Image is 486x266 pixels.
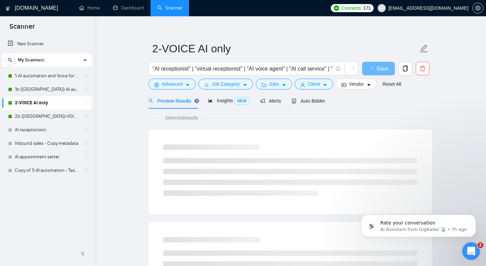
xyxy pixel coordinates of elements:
a: homeHome [79,5,100,11]
span: double-left [80,250,87,257]
span: holder [83,154,88,160]
a: Copy of 1) AI automation - Testing something? [15,164,79,177]
img: logo [6,3,10,14]
a: AI appointment setter [15,150,79,164]
span: setting [154,82,159,87]
div: Tooltip anchor [194,98,200,104]
span: search [148,99,153,103]
span: delete [416,65,429,72]
button: idcardVendorcaret-down [336,79,377,89]
a: searchScanner [157,5,182,11]
a: 1b ([GEOGRAPHIC_DATA])-AI automation and Voice for CRM & Booking [15,83,79,96]
button: search [5,55,16,65]
a: 1-AI automation and Voice for CRM & Booking [15,69,79,83]
span: bars [204,82,209,87]
span: robot [292,99,296,103]
span: Advanced [162,80,183,88]
span: Client [308,80,320,88]
span: Save [376,64,388,73]
span: holder [83,100,88,106]
span: NEW [235,97,249,105]
span: holder [83,141,88,146]
button: folderJobscaret-down [256,79,292,89]
span: loading [368,67,376,72]
span: holder [83,73,88,79]
span: Insights [208,98,249,103]
input: Scanner name... [152,40,418,57]
span: area-chart [208,98,213,103]
span: idcard [342,82,346,87]
span: Alerts [260,98,281,104]
button: userClientcaret-down [295,79,333,89]
span: Jobs [269,80,279,88]
span: loading [348,67,354,73]
a: Inbound sales - Copy metadata [15,137,79,150]
span: caret-down [323,82,327,87]
button: settingAdvancedcaret-down [148,79,196,89]
span: 2 [478,242,484,248]
span: caret-down [243,82,247,87]
span: holder [83,87,88,92]
span: Detected results [161,114,203,122]
li: My Scanners [2,53,92,177]
button: copy [399,62,412,75]
li: New Scanner [2,37,92,51]
span: Job Category [212,80,240,88]
span: edit [420,44,428,53]
span: search [5,58,15,62]
span: caret-down [185,82,190,87]
a: AI receptionistc [15,123,79,137]
a: Reset All [382,80,401,88]
span: Scanner [4,22,40,36]
a: 2-VOICE AI only [15,96,79,110]
span: holder [83,114,88,119]
span: My Scanners [18,53,45,67]
span: caret-down [281,82,286,87]
span: Vendor [349,80,364,88]
span: Connects: [342,4,362,12]
button: delete [416,62,429,75]
span: info-circle [336,66,340,71]
a: setting [473,5,483,11]
a: 2b ([GEOGRAPHIC_DATA])-VOICE AI only [15,110,79,123]
img: upwork-logo.png [334,5,339,11]
a: New Scanner [8,37,86,51]
a: dashboardDashboard [113,5,144,11]
button: Save [362,62,395,75]
span: setting [473,5,483,11]
span: copy [399,65,412,72]
span: user [300,82,305,87]
span: notification [260,99,265,103]
span: holder [83,127,88,133]
input: Search Freelance Jobs... [153,64,333,73]
span: caret-down [367,82,371,87]
span: Preview Results [148,98,197,104]
span: 171 [363,4,371,12]
button: setting [473,3,483,14]
span: folder [262,82,266,87]
button: barsJob Categorycaret-down [198,79,253,89]
span: user [379,6,384,10]
iframe: Intercom live chat [462,242,480,260]
span: holder [83,168,88,173]
iframe: Intercom notifications message [351,201,486,248]
span: Auto Bidder [292,98,325,104]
